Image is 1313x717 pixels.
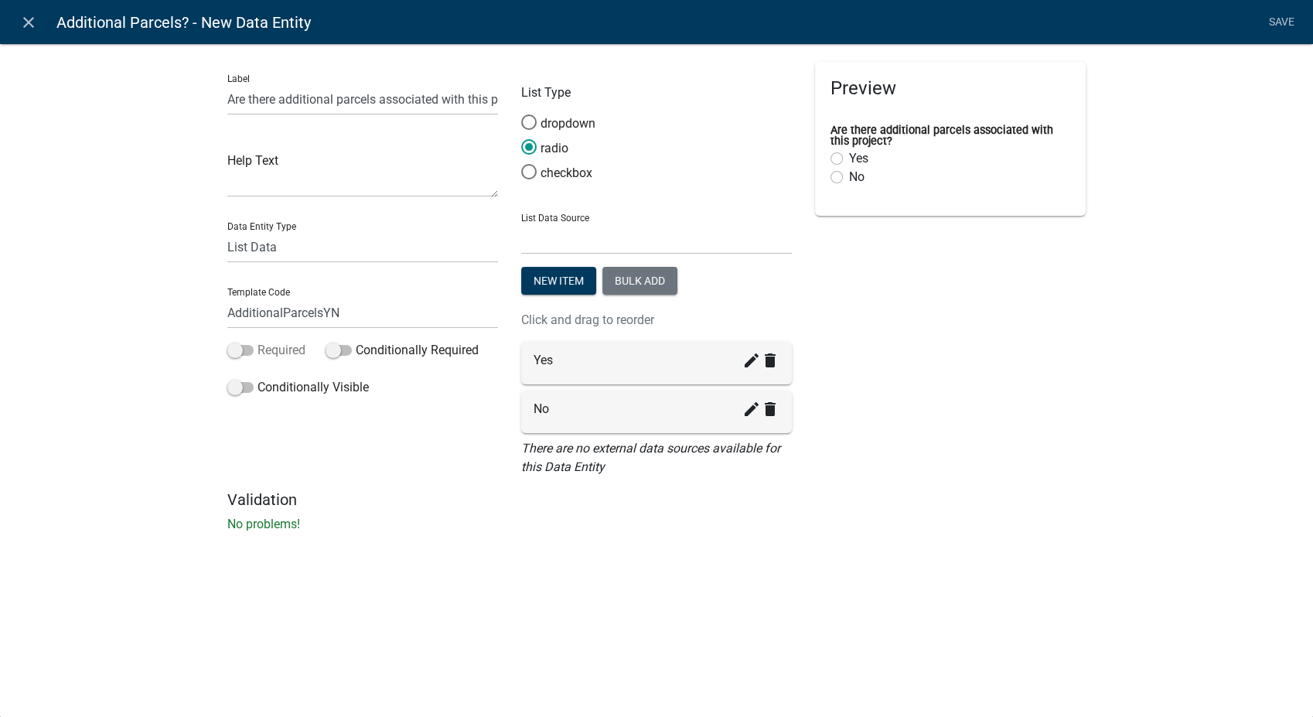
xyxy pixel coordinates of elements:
label: Yes [849,149,868,168]
h5: Preview [830,77,1070,100]
label: Conditionally Required [326,341,479,360]
label: Conditionally Visible [227,378,369,397]
a: Save [1262,8,1301,37]
i: delete [761,351,779,370]
h5: Validation [227,490,1086,509]
div: No [534,400,779,418]
p: Click and drag to reorder [521,311,792,329]
label: Required [227,341,305,360]
label: Are there additional parcels associated with this project? [830,125,1070,148]
i: There are no external data sources available for this Data Entity [521,441,780,474]
span: Additional Parcels? - New Data Entity [56,7,311,38]
label: checkbox [521,164,592,183]
label: radio [521,139,568,158]
label: No [849,168,865,186]
div: Yes [534,351,779,370]
i: close [19,13,38,32]
i: create [742,351,761,370]
i: delete [761,400,779,418]
i: create [742,400,761,418]
label: dropdown [521,114,595,133]
p: No problems! [227,515,1086,534]
button: New item [521,267,596,295]
button: Bulk add [602,267,677,295]
p: List Type [521,84,792,102]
